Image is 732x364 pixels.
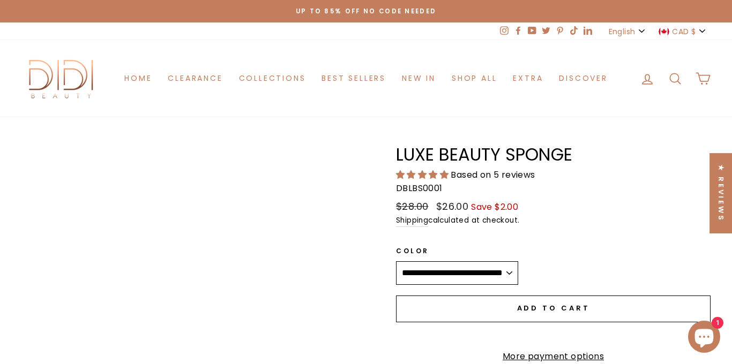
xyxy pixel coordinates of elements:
span: CAD $ [672,26,696,37]
h1: Luxe Beauty Sponge [396,146,711,163]
a: More payment options [396,350,711,363]
img: Didi Beauty Co. [21,56,102,101]
a: Clearance [160,69,230,88]
span: Save $2.00 [471,201,518,213]
span: Add to cart [517,303,590,313]
small: calculated at checkout. [396,215,711,227]
span: $26.00 [436,200,468,213]
inbox-online-store-chat: Shopify online store chat [685,321,723,355]
a: Discover [551,69,615,88]
a: Home [116,69,160,88]
p: DBLBS0001 [396,181,711,195]
span: English [609,26,635,37]
label: Color [396,246,518,256]
a: Shop All [444,69,505,88]
ul: Primary [116,69,615,88]
span: $28.00 [396,199,431,215]
a: New in [394,69,444,88]
span: 5.00 stars [396,169,451,181]
button: English [606,22,650,40]
div: Click to open Judge.me floating reviews tab [709,153,732,233]
a: Extra [505,69,551,88]
a: Collections [231,69,314,88]
button: Add to cart [396,295,711,322]
a: Best Sellers [313,69,394,88]
button: CAD $ [655,22,711,40]
span: Up to 85% off NO CODE NEEDED [296,7,437,16]
span: Based on 5 reviews [451,169,535,181]
a: Shipping [396,215,428,227]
